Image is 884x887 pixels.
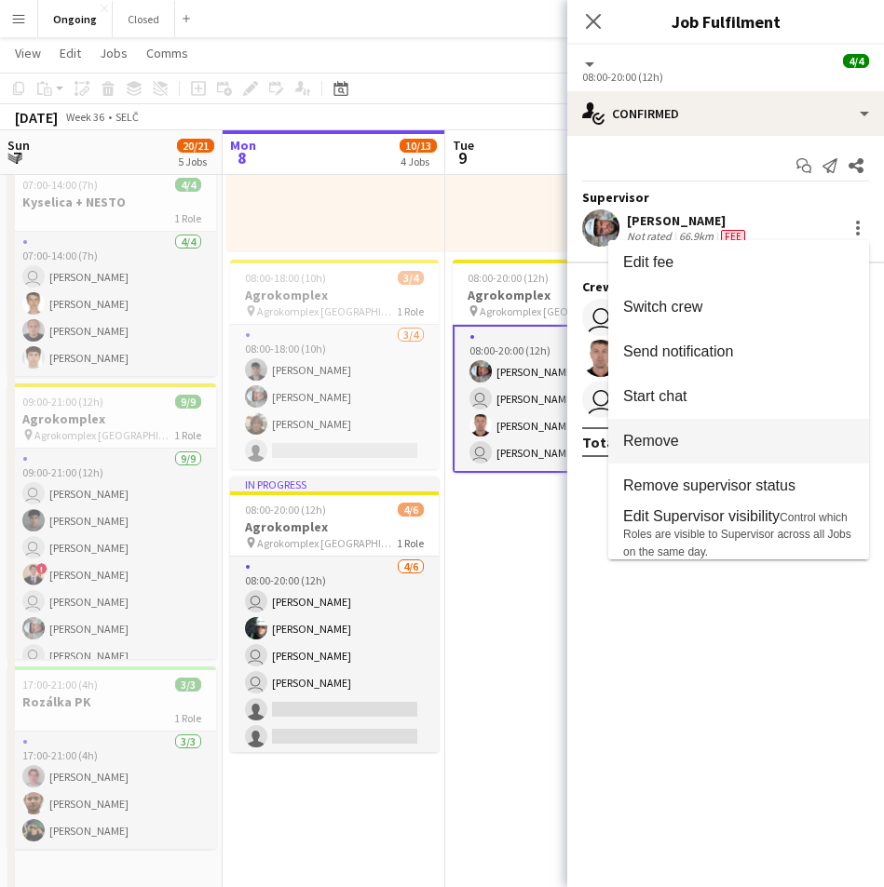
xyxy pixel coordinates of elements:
button: Send notification [608,329,869,374]
span: Send notification [623,343,733,359]
span: Edit fee [623,254,673,270]
button: Edit Supervisor visibility [608,508,869,559]
span: Remove supervisor status [623,477,796,493]
span: Control which Roles are visible to Supervisor across all Jobs on the same day. [623,511,851,558]
span: Edit Supervisor visibility [623,508,780,524]
button: Start chat [608,374,869,419]
button: Edit fee [608,240,869,285]
button: Remove [608,419,869,464]
span: Switch crew [623,299,702,315]
span: Start chat [623,388,687,404]
span: Remove [623,433,679,449]
button: Switch crew [608,285,869,329]
button: Remove supervisor status [608,464,869,508]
